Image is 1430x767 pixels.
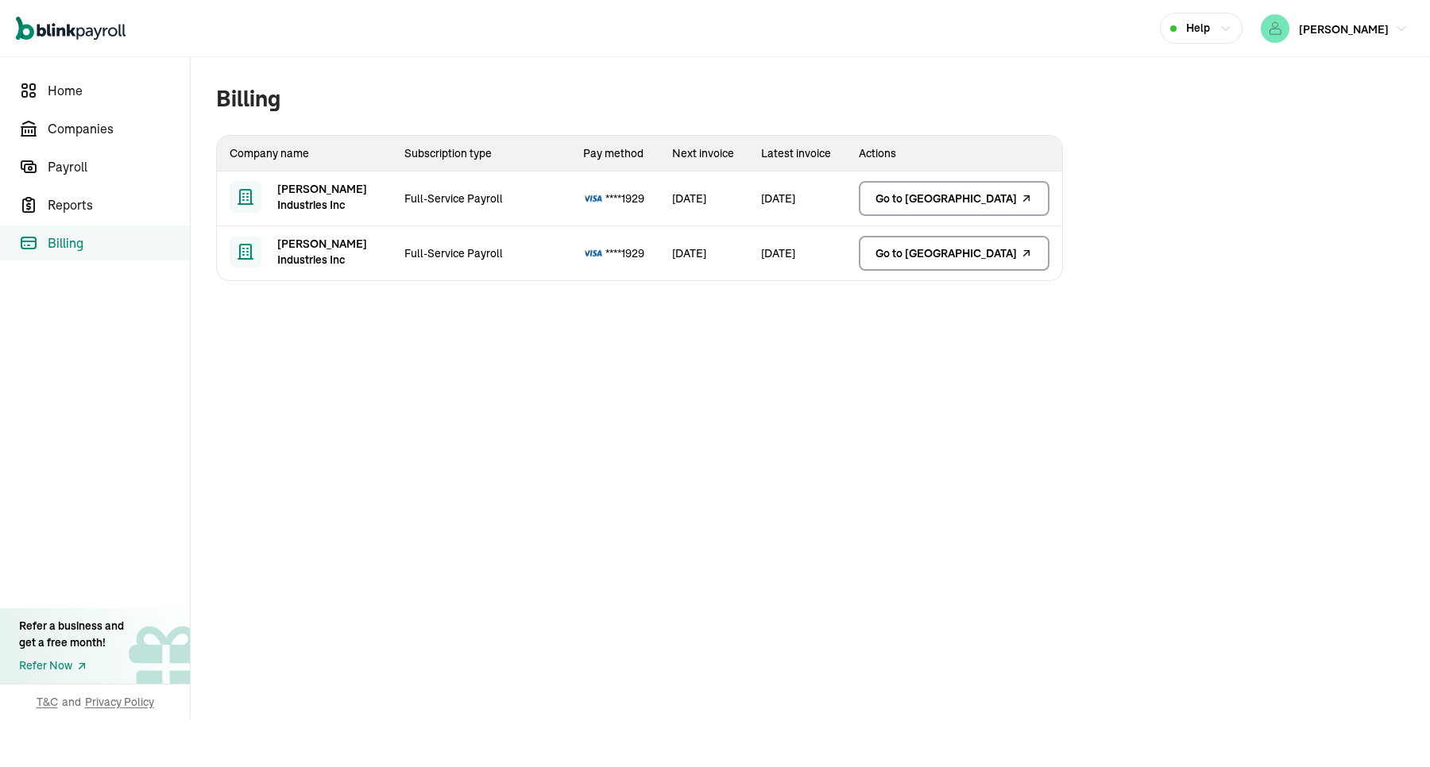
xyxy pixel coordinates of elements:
th: Latest invoice [748,136,846,172]
span: Help [1186,20,1210,37]
span: [PERSON_NAME] [1299,22,1389,37]
td: [DATE] [659,226,749,281]
span: Privacy Policy [85,694,154,710]
a: Go to [GEOGRAPHIC_DATA] [859,181,1049,216]
span: Go to [GEOGRAPHIC_DATA] [875,245,1017,261]
th: Company name [217,136,392,172]
img: Visa Card [583,193,602,204]
span: Companies [48,119,190,138]
a: Refer Now [19,657,124,674]
iframe: Chat Widget [1166,595,1430,767]
img: Visa Card [583,248,602,259]
th: Subscription type [392,136,570,172]
th: Next invoice [659,136,749,172]
td: Full-Service Payroll [392,172,570,226]
h1: Billing [216,83,1063,116]
td: [DATE] [748,226,846,281]
span: T&C [37,694,58,710]
nav: Global [16,6,126,52]
span: Go to [GEOGRAPHIC_DATA] [875,191,1017,206]
td: [DATE] [748,172,846,226]
th: Pay method [570,136,659,172]
span: Payroll [48,157,190,176]
td: [DATE] [659,172,749,226]
span: Reports [48,195,190,214]
a: Go to [GEOGRAPHIC_DATA] [859,236,1049,271]
span: Home [48,81,190,100]
span: [PERSON_NAME] Industries Inc [277,236,379,268]
span: [PERSON_NAME] Industries Inc [277,181,379,213]
th: Actions [846,136,1062,172]
span: and [62,694,81,710]
td: Full-Service Payroll [392,226,570,281]
button: Help [1160,13,1243,44]
button: [PERSON_NAME] [1254,11,1414,46]
span: Billing [48,233,190,252]
div: Refer a business and get a free month! [19,618,124,651]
